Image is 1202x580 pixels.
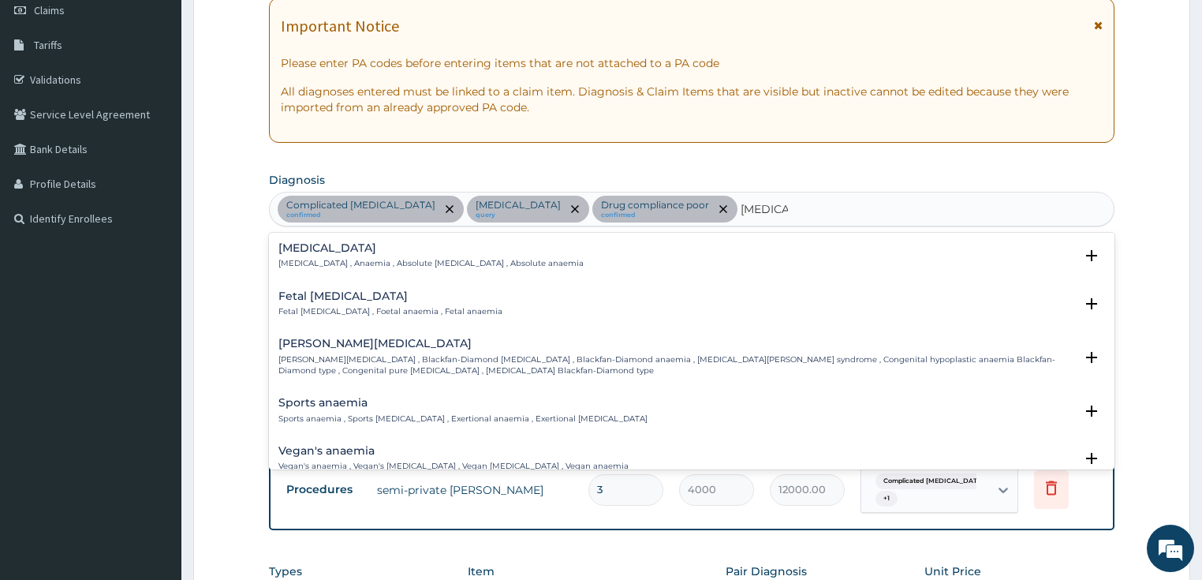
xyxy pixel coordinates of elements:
[278,258,584,269] p: [MEDICAL_DATA] , Anaemia , Absolute [MEDICAL_DATA] , Absolute anaemia
[726,563,807,579] label: Pair Diagnosis
[259,8,297,46] div: Minimize live chat window
[281,55,1103,71] p: Please enter PA codes before entering items that are not attached to a PA code
[278,338,1075,350] h4: [PERSON_NAME][MEDICAL_DATA]
[468,563,495,579] label: Item
[601,199,709,211] p: Drug compliance poor
[281,84,1103,115] p: All diagnoses entered must be linked to a claim item. Diagnosis & Claim Items that are visible bu...
[476,199,561,211] p: [MEDICAL_DATA]
[1082,449,1101,468] i: open select status
[286,211,435,219] small: confirmed
[278,445,629,457] h4: Vegan's anaemia
[568,202,582,216] span: remove selection option
[1082,294,1101,313] i: open select status
[442,202,457,216] span: remove selection option
[1082,402,1101,421] i: open select status
[716,202,730,216] span: remove selection option
[269,565,302,578] label: Types
[8,401,300,456] textarea: Type your message and hit 'Enter'
[476,211,561,219] small: query
[29,79,64,118] img: d_794563401_company_1708531726252_794563401
[369,474,581,506] td: semi-private [PERSON_NAME]
[278,397,648,409] h4: Sports anaemia
[34,3,65,17] span: Claims
[278,475,369,504] td: Procedures
[601,211,709,219] small: confirmed
[1082,348,1101,367] i: open select status
[281,17,399,35] h1: Important Notice
[278,290,502,302] h4: Fetal [MEDICAL_DATA]
[278,306,502,317] p: Fetal [MEDICAL_DATA] , Foetal anaemia , Fetal anaemia
[269,172,325,188] label: Diagnosis
[1082,246,1101,265] i: open select status
[278,242,584,254] h4: [MEDICAL_DATA]
[278,461,629,472] p: Vegan's anaemia , Vegan's [MEDICAL_DATA] , Vegan [MEDICAL_DATA] , Vegan anaemia
[82,88,265,109] div: Chat with us now
[286,199,435,211] p: Complicated [MEDICAL_DATA]
[278,413,648,425] p: Sports anaemia , Sports [MEDICAL_DATA] , Exertional anaemia , Exertional [MEDICAL_DATA]
[875,491,898,507] span: + 1
[91,184,218,343] span: We're online!
[875,473,992,489] span: Complicated [MEDICAL_DATA]
[34,38,62,52] span: Tariffs
[278,354,1075,377] p: [PERSON_NAME][MEDICAL_DATA] , Blackfan-Diamond [MEDICAL_DATA] , Blackfan-Diamond anaemia , [MEDIC...
[924,563,981,579] label: Unit Price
